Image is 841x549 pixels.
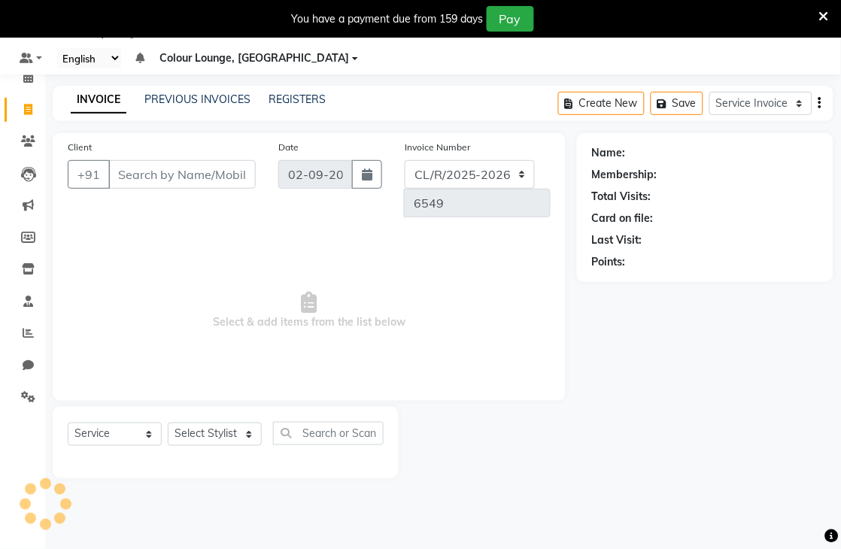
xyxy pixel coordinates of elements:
[592,211,654,226] div: Card on file:
[108,160,256,189] input: Search by Name/Mobile/Email/Code
[68,141,92,154] label: Client
[68,235,551,386] span: Select & add items from the list below
[292,11,484,27] div: You have a payment due from 159 days
[592,254,626,270] div: Points:
[592,232,642,248] div: Last Visit:
[273,422,384,445] input: Search or Scan
[278,141,299,154] label: Date
[160,50,350,66] span: Colour Lounge, [GEOGRAPHIC_DATA]
[592,145,626,161] div: Name:
[487,6,534,32] button: Pay
[144,93,250,106] a: PREVIOUS INVOICES
[592,167,657,183] div: Membership:
[558,92,645,115] button: Create New
[71,86,126,114] a: INVOICE
[592,189,651,205] div: Total Visits:
[405,141,470,154] label: Invoice Number
[269,93,326,106] a: REGISTERS
[68,160,110,189] button: +91
[651,92,703,115] button: Save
